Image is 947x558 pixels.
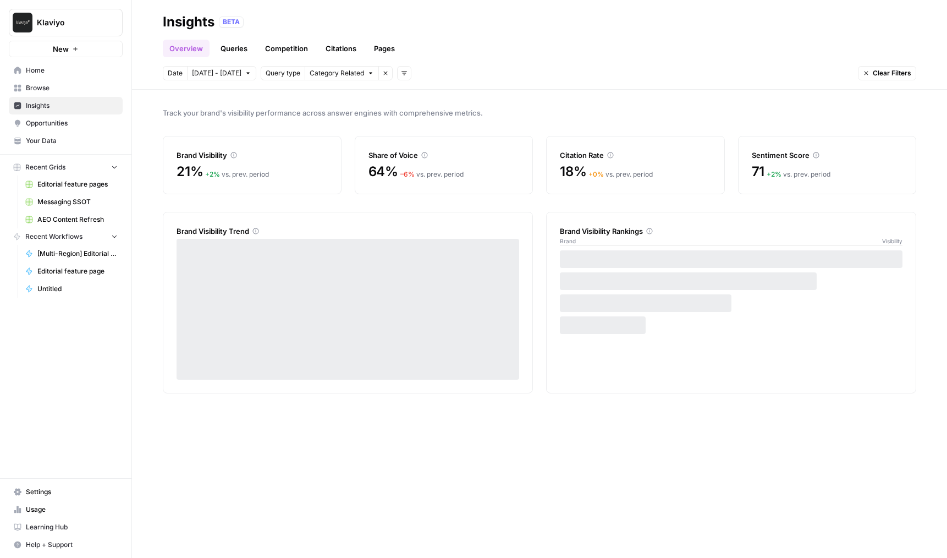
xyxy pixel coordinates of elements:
a: Competition [258,40,315,57]
span: + 2 % [205,170,220,178]
div: Brand Visibility Rankings [560,226,902,237]
a: Insights [9,97,123,114]
div: vs. prev. period [767,169,830,179]
span: 18% [560,163,586,180]
span: AEO Content Refresh [37,215,118,225]
span: Your Data [26,136,118,146]
button: Recent Workflows [9,228,123,245]
a: Overview [163,40,210,57]
a: Editorial feature pages [20,176,123,193]
div: Sentiment Score [752,150,903,161]
span: Learning Hub [26,522,118,532]
button: Category Related [305,66,378,80]
span: [DATE] - [DATE] [192,68,241,78]
span: Klaviyo [37,17,103,28]
span: Recent Workflows [25,232,82,242]
img: Klaviyo Logo [13,13,32,32]
span: Clear Filters [873,68,911,78]
div: vs. prev. period [205,169,269,179]
a: Browse [9,79,123,97]
span: Editorial feature page [37,266,118,276]
span: Settings [26,487,118,497]
div: Brand Visibility Trend [177,226,519,237]
a: Home [9,62,123,79]
span: Recent Grids [25,162,65,172]
a: Citations [319,40,363,57]
span: Visibility [882,237,902,245]
span: New [53,43,69,54]
span: 21% [177,163,203,180]
a: Opportunities [9,114,123,132]
div: Brand Visibility [177,150,328,161]
a: Usage [9,501,123,518]
div: Insights [163,13,214,31]
button: Recent Grids [9,159,123,176]
span: Browse [26,83,118,93]
button: New [9,41,123,57]
div: vs. prev. period [588,169,653,179]
span: Usage [26,505,118,515]
div: vs. prev. period [400,169,464,179]
div: BETA [219,17,244,28]
span: Editorial feature pages [37,179,118,189]
span: Brand [560,237,576,245]
button: Help + Support [9,536,123,554]
span: [Multi-Region] Editorial feature page [37,249,118,259]
a: Untitled [20,280,123,298]
button: Clear Filters [858,66,916,80]
a: Pages [367,40,401,57]
span: Insights [26,101,118,111]
a: AEO Content Refresh [20,211,123,228]
span: 64% [368,163,398,180]
span: 71 [752,163,765,180]
a: Messaging SSOT [20,193,123,211]
span: + 0 % [588,170,604,178]
span: Messaging SSOT [37,197,118,207]
span: Query type [266,68,300,78]
span: Opportunities [26,118,118,128]
a: Learning Hub [9,518,123,536]
span: Untitled [37,284,118,294]
a: Editorial feature page [20,262,123,280]
span: – 6 % [400,170,415,178]
a: Queries [214,40,254,57]
button: Workspace: Klaviyo [9,9,123,36]
button: [DATE] - [DATE] [187,66,256,80]
span: + 2 % [767,170,781,178]
span: Help + Support [26,540,118,550]
span: Date [168,68,183,78]
div: Citation Rate [560,150,711,161]
a: Your Data [9,132,123,150]
div: Share of Voice [368,150,520,161]
span: Category Related [310,68,364,78]
span: Home [26,65,118,75]
span: Track your brand's visibility performance across answer engines with comprehensive metrics. [163,107,916,118]
a: Settings [9,483,123,501]
a: [Multi-Region] Editorial feature page [20,245,123,262]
